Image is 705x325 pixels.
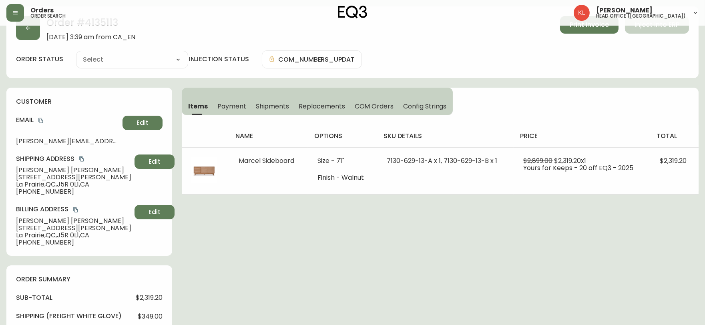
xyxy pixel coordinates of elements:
[16,239,131,246] span: [PHONE_NUMBER]
[16,97,163,106] h4: customer
[138,313,163,320] span: $349.00
[596,14,686,18] h5: head office ([GEOGRAPHIC_DATA])
[554,156,586,165] span: $2,319.20 x 1
[16,55,63,64] label: order status
[16,181,131,188] span: La Prairie , QC , J5R 0L1 , CA
[520,132,643,140] h4: price
[16,225,131,232] span: [STREET_ADDRESS][PERSON_NAME]
[317,174,368,181] li: Finish - Walnut
[16,232,131,239] span: La Prairie , QC , J5R 0L1 , CA
[16,116,119,124] h4: Email
[16,275,163,284] h4: order summary
[149,157,161,166] span: Edit
[78,155,86,163] button: copy
[37,116,45,124] button: copy
[355,102,394,110] span: COM Orders
[338,6,368,18] img: logo
[16,217,131,225] span: [PERSON_NAME] [PERSON_NAME]
[574,5,590,21] img: 2c0c8aa7421344cf0398c7f872b772b5
[136,294,163,301] span: $2,319.20
[137,118,149,127] span: Edit
[123,116,163,130] button: Edit
[46,34,135,41] span: [DATE] 3:39 am from CA_EN
[135,154,175,169] button: Edit
[16,167,131,174] span: [PERSON_NAME] [PERSON_NAME]
[135,205,175,219] button: Edit
[314,132,371,140] h4: options
[16,138,119,145] span: [PERSON_NAME][EMAIL_ADDRESS][DOMAIN_NAME]
[188,102,208,110] span: Items
[657,132,692,140] h4: total
[16,174,131,181] span: [STREET_ADDRESS][PERSON_NAME]
[149,208,161,217] span: Edit
[596,7,653,14] span: [PERSON_NAME]
[523,156,552,165] span: $2,899.00
[235,132,301,140] h4: name
[16,312,122,321] h4: Shipping ( Freight White Glove )
[299,102,345,110] span: Replacements
[16,293,52,302] h4: sub-total
[30,14,66,18] h5: order search
[660,156,687,165] span: $2,319.20
[317,157,368,165] li: Size - 71"
[191,157,217,183] img: 69d8450e-6f31-461c-8254-65e7c8674653Optional[marcel-large-oak-sideboard].jpg
[239,156,294,165] span: Marcel Sideboard
[523,163,633,173] span: Yours for Keeps - 20 off EQ3 - 2025
[189,55,249,64] h4: injection status
[217,102,246,110] span: Payment
[30,7,54,14] span: Orders
[384,132,507,140] h4: sku details
[72,206,80,214] button: copy
[387,156,497,165] span: 7130-629-13-A x 1, 7130-629-13-B x 1
[16,154,131,163] h4: Shipping Address
[256,102,289,110] span: Shipments
[16,205,131,214] h4: Billing Address
[16,188,131,195] span: [PHONE_NUMBER]
[403,102,446,110] span: Config Strings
